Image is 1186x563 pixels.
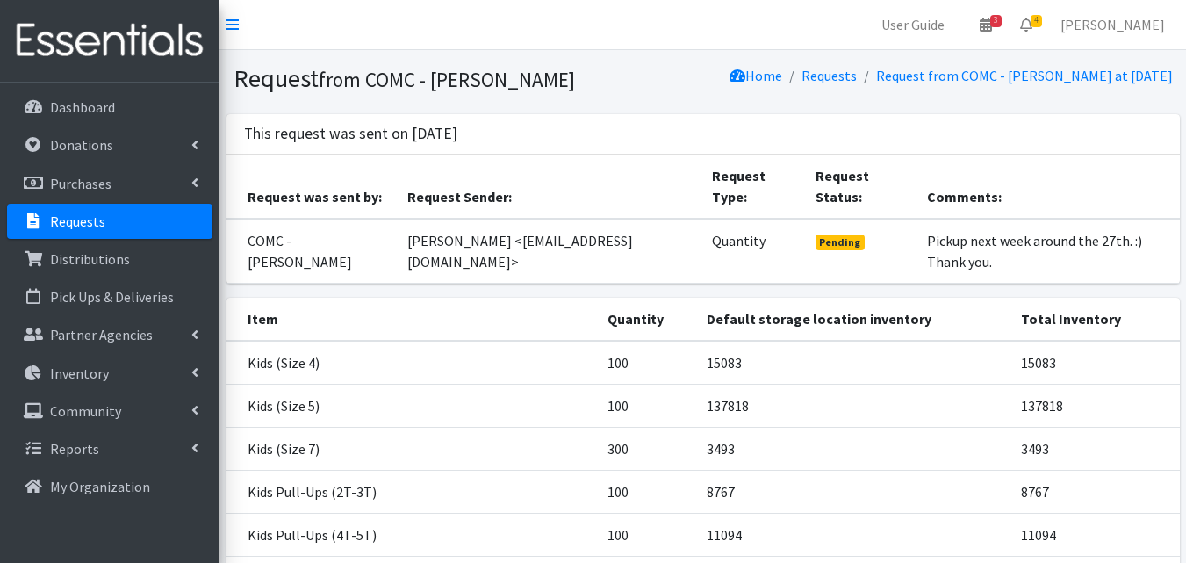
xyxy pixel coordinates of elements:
[7,356,212,391] a: Inventory
[7,317,212,352] a: Partner Agencies
[226,513,598,556] td: Kids Pull-Ups (4T-5T)
[226,219,398,284] td: COMC - [PERSON_NAME]
[50,136,113,154] p: Donations
[226,341,598,385] td: Kids (Size 4)
[7,166,212,201] a: Purchases
[696,513,1011,556] td: 11094
[50,365,109,382] p: Inventory
[226,427,598,470] td: Kids (Size 7)
[990,15,1002,27] span: 3
[226,155,398,219] th: Request was sent by:
[597,470,696,513] td: 100
[50,213,105,230] p: Requests
[397,155,701,219] th: Request Sender:
[7,90,212,125] a: Dashboard
[50,175,111,192] p: Purchases
[1010,513,1179,556] td: 11094
[1010,427,1179,470] td: 3493
[7,204,212,239] a: Requests
[7,279,212,314] a: Pick Ups & Deliveries
[234,63,697,94] h1: Request
[816,235,866,250] span: Pending
[597,513,696,556] td: 100
[50,402,121,420] p: Community
[1010,298,1179,341] th: Total Inventory
[696,384,1011,427] td: 137818
[966,7,1006,42] a: 3
[1010,384,1179,427] td: 137818
[916,155,1180,219] th: Comments:
[1010,341,1179,385] td: 15083
[597,384,696,427] td: 100
[7,469,212,504] a: My Organization
[1031,15,1042,27] span: 4
[226,470,598,513] td: Kids Pull-Ups (2T-3T)
[597,427,696,470] td: 300
[7,127,212,162] a: Donations
[696,341,1011,385] td: 15083
[226,384,598,427] td: Kids (Size 5)
[597,298,696,341] th: Quantity
[916,219,1180,284] td: Pickup next week around the 27th. :) Thank you.
[1010,470,1179,513] td: 8767
[805,155,916,219] th: Request Status:
[730,67,782,84] a: Home
[7,11,212,70] img: HumanEssentials
[701,219,804,284] td: Quantity
[701,155,804,219] th: Request Type:
[801,67,857,84] a: Requests
[7,431,212,466] a: Reports
[867,7,959,42] a: User Guide
[696,427,1011,470] td: 3493
[7,393,212,429] a: Community
[50,326,153,343] p: Partner Agencies
[7,242,212,277] a: Distributions
[597,341,696,385] td: 100
[50,440,99,458] p: Reports
[696,298,1011,341] th: Default storage location inventory
[226,298,598,341] th: Item
[319,67,575,92] small: from COMC - [PERSON_NAME]
[50,250,130,268] p: Distributions
[1046,7,1179,42] a: [PERSON_NAME]
[696,470,1011,513] td: 8767
[50,478,150,495] p: My Organization
[1006,7,1046,42] a: 4
[50,98,115,116] p: Dashboard
[50,288,174,306] p: Pick Ups & Deliveries
[397,219,701,284] td: [PERSON_NAME] <[EMAIL_ADDRESS][DOMAIN_NAME]>
[876,67,1173,84] a: Request from COMC - [PERSON_NAME] at [DATE]
[244,125,457,143] h3: This request was sent on [DATE]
